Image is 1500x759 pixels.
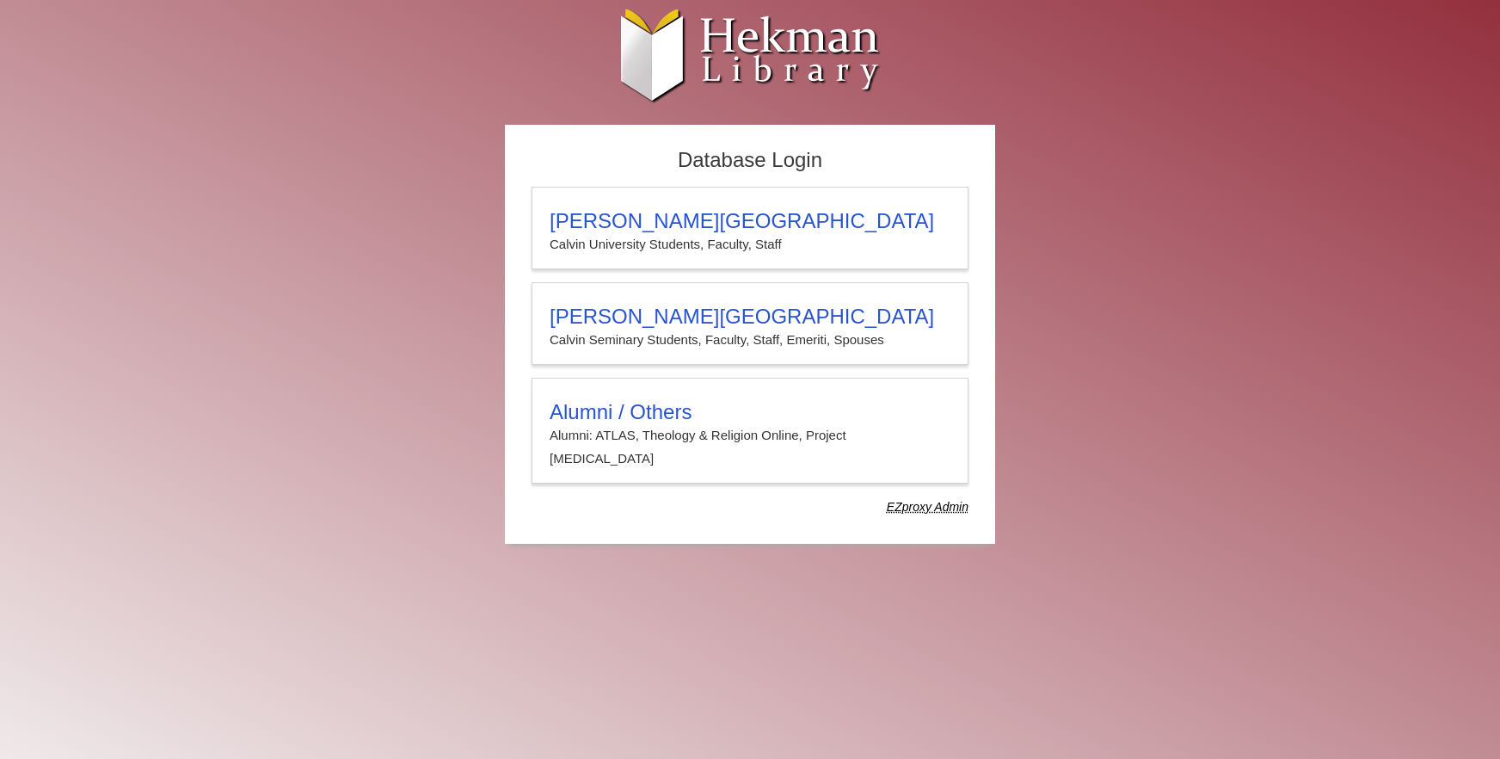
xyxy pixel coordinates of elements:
[532,187,968,269] a: [PERSON_NAME][GEOGRAPHIC_DATA]Calvin University Students, Faculty, Staff
[550,400,950,424] h3: Alumni / Others
[550,233,950,256] p: Calvin University Students, Faculty, Staff
[550,305,950,329] h3: [PERSON_NAME][GEOGRAPHIC_DATA]
[550,209,950,233] h3: [PERSON_NAME][GEOGRAPHIC_DATA]
[550,424,950,470] p: Alumni: ATLAS, Theology & Religion Online, Project [MEDICAL_DATA]
[550,400,950,470] summary: Alumni / OthersAlumni: ATLAS, Theology & Religion Online, Project [MEDICAL_DATA]
[532,282,968,365] a: [PERSON_NAME][GEOGRAPHIC_DATA]Calvin Seminary Students, Faculty, Staff, Emeriti, Spouses
[550,329,950,351] p: Calvin Seminary Students, Faculty, Staff, Emeriti, Spouses
[523,143,977,178] h2: Database Login
[887,500,968,514] dfn: Use Alumni login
